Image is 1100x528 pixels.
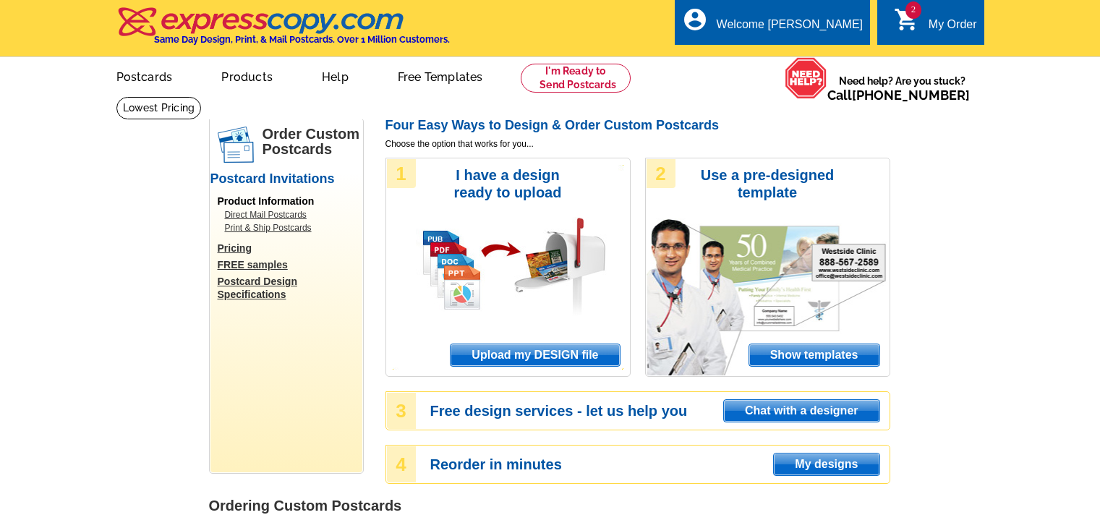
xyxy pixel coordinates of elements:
[774,454,879,475] span: My designs
[827,88,970,103] span: Call
[299,59,372,93] a: Help
[225,221,355,234] a: Print & Ship Postcards
[717,18,863,38] div: Welcome [PERSON_NAME]
[430,404,889,417] h3: Free design services - let us help you
[785,57,827,99] img: help
[450,344,620,367] a: Upload my DESIGN file
[198,59,296,93] a: Products
[682,7,708,33] i: account_circle
[430,458,889,471] h3: Reorder in minutes
[929,18,977,38] div: My Order
[749,344,879,366] span: Show templates
[852,88,970,103] a: [PHONE_NUMBER]
[385,118,890,134] h2: Four Easy Ways to Design & Order Custom Postcards
[218,242,362,255] a: Pricing
[218,195,315,207] span: Product Information
[694,166,842,201] h3: Use a pre-designed template
[387,446,416,482] div: 4
[434,166,582,201] h3: I have a design ready to upload
[385,137,890,150] span: Choose the option that works for you...
[218,258,362,271] a: FREE samples
[724,400,879,422] span: Chat with a designer
[894,7,920,33] i: shopping_cart
[225,208,355,221] a: Direct Mail Postcards
[451,344,619,366] span: Upload my DESIGN file
[210,171,362,187] h2: Postcard Invitations
[827,74,977,103] span: Need help? Are you stuck?
[387,159,416,188] div: 1
[116,17,450,45] a: Same Day Design, Print, & Mail Postcards. Over 1 Million Customers.
[894,16,977,34] a: 2 shopping_cart My Order
[93,59,196,93] a: Postcards
[647,159,675,188] div: 2
[773,453,879,476] a: My designs
[749,344,880,367] a: Show templates
[905,1,921,19] span: 2
[375,59,506,93] a: Free Templates
[263,127,362,157] h1: Order Custom Postcards
[218,275,362,301] a: Postcard Design Specifications
[218,127,254,163] img: postcards.png
[154,34,450,45] h4: Same Day Design, Print, & Mail Postcards. Over 1 Million Customers.
[209,498,402,514] strong: Ordering Custom Postcards
[723,399,879,422] a: Chat with a designer
[387,393,416,429] div: 3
